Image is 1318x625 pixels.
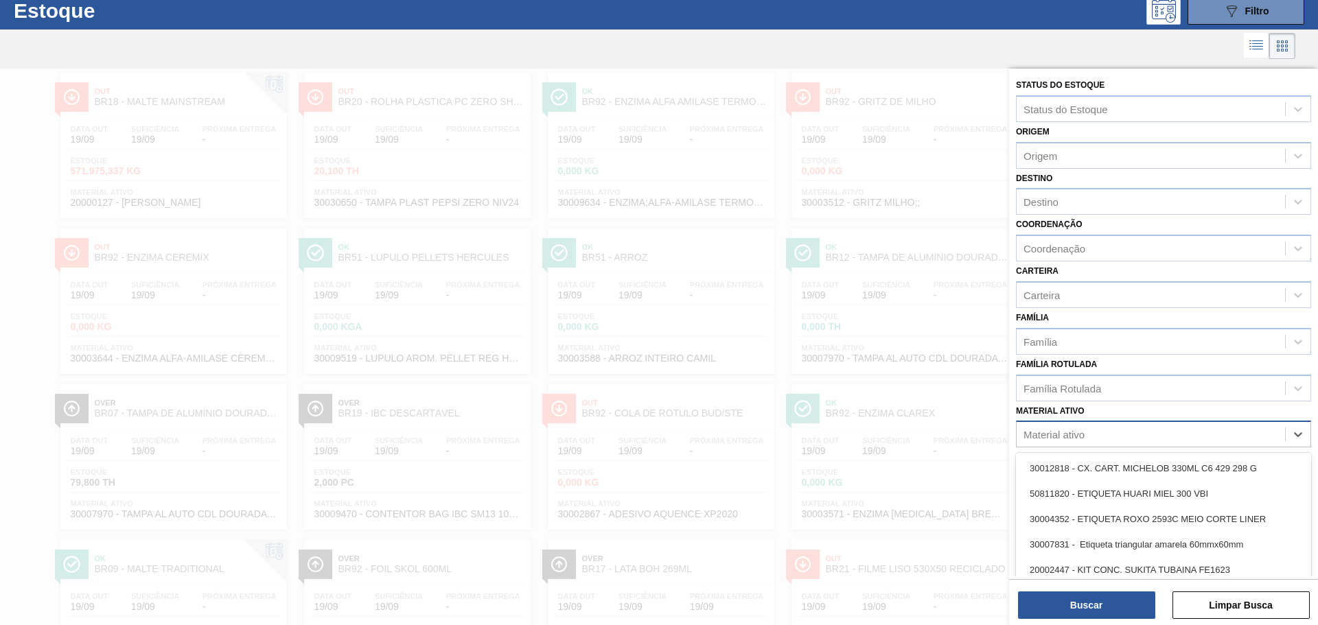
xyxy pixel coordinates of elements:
[1016,313,1049,322] label: Família
[1016,127,1050,137] label: Origem
[50,62,294,218] a: ÍconeOutBR18 - MALTE MAINSTREAMData out19/09Suficiência19/09Próxima Entrega-Estoque571.975,337 KG...
[1016,220,1083,229] label: Coordenação
[1016,406,1085,416] label: Material ativo
[1016,506,1311,532] div: 30004352 - ETIQUETA ROXO 2593C MEIO CORTE LINER
[1024,243,1085,255] div: Coordenação
[1016,266,1059,276] label: Carteira
[537,62,781,218] a: ÍconeOkBR92 - ENZIMA ALFA AMILASE TERMOESTAVELData out19/09Suficiência19/09Próxima Entrega-Estoqu...
[781,62,1025,218] a: ÍconeOutBR92 - GRITZ DE MILHOData out19/09Suficiência19/09Próxima Entrega-Estoque0,000 KGMaterial...
[1024,429,1085,440] div: Material ativo
[1016,80,1105,90] label: Status do Estoque
[1244,33,1269,59] div: Visão em Lista
[1245,5,1269,16] span: Filtro
[1016,174,1052,183] label: Destino
[14,3,219,19] h1: Estoque
[1016,481,1311,506] div: 50811820 - ETIQUETA HUARI MIEL 300 VBI
[1269,33,1295,59] div: Visão em Cards
[1024,335,1057,347] div: Família
[294,62,537,218] a: ÍconeOutBR20 - ROLHA PLÁSTICA PC ZERO SHORTData out19/09Suficiência19/09Próxima Entrega-Estoque20...
[1025,62,1269,218] a: ÍconeOkBR18 - TAMPA DE ALUMÍNIO DOURADA CANPACK CDLData out19/09Suficiência19/09Próxima Entrega-E...
[1024,196,1059,208] div: Destino
[1016,359,1097,369] label: Família Rotulada
[1016,557,1311,582] div: 20002447 - KIT CONC. SUKITA TUBAINA FE1623
[1016,532,1311,557] div: 30007831 - Etiqueta triangular amarela 60mmx60mm
[1024,289,1060,300] div: Carteira
[1024,150,1057,161] div: Origem
[1024,103,1108,115] div: Status do Estoque
[1024,382,1101,394] div: Família Rotulada
[1016,456,1311,481] div: 30012818 - CX. CART. MICHELOB 330ML C6 429 298 G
